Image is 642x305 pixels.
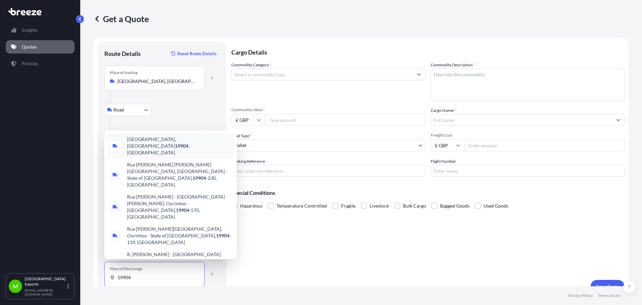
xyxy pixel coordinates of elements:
[240,201,262,211] span: Hazardous
[117,78,196,85] input: Place of loading
[431,133,625,138] span: Freight Cost
[127,226,231,246] span: Rua [PERSON_NAME][GEOGRAPHIC_DATA], Ourinhos - State of [GEOGRAPHIC_DATA], -139, [GEOGRAPHIC_DATA]
[13,283,18,290] span: M
[265,114,425,126] input: Type amount
[612,114,624,126] button: Show suggestions
[431,114,612,126] input: Full name
[127,194,231,220] span: Rua [PERSON_NAME] - [GEOGRAPHIC_DATA][PERSON_NAME], Ourinhos - [GEOGRAPHIC_DATA], -570, [GEOGRAPH...
[464,139,625,151] input: Enter amount
[127,251,231,278] span: R. [PERSON_NAME] - [GEOGRAPHIC_DATA][PERSON_NAME], [GEOGRAPHIC_DATA] - State of [GEOGRAPHIC_DATA]...
[127,161,231,188] span: Rua [PERSON_NAME] [PERSON_NAME][GEOGRAPHIC_DATA], [GEOGRAPHIC_DATA] - State of [GEOGRAPHIC_DATA],...
[193,175,206,181] b: 19904
[431,165,625,177] input: Enter name
[104,131,237,259] div: Show suggestions
[598,293,621,298] p: Terms of Use
[117,274,196,281] input: Place of Discharge
[176,207,189,213] b: 19904
[231,133,251,139] span: Load Type
[234,142,246,149] span: Pallet
[94,13,149,24] p: Get a Quote
[277,201,327,211] span: Temperature Controlled
[177,50,217,57] p: Reset Route Details
[104,104,151,116] button: Select transport
[231,190,625,196] p: Special Conditions
[216,233,229,238] b: 19904
[413,68,425,80] button: Show suggestions
[231,107,425,112] span: Commodity Value
[113,106,124,113] span: Road
[22,44,37,50] p: Quotes
[25,276,66,287] p: [GEOGRAPHIC_DATA] Exports
[22,60,38,67] p: Policies
[231,62,271,68] label: Commodity Category
[110,266,142,272] div: Place of Discharge
[175,143,188,149] b: 19904
[127,136,231,156] span: [GEOGRAPHIC_DATA], [GEOGRAPHIC_DATA] , [GEOGRAPHIC_DATA]
[231,158,265,165] label: Booking Reference
[440,201,469,211] span: Bagged Goods
[403,201,426,211] span: Bulk Cargo
[431,107,457,114] label: Cargo Owner
[431,158,456,165] label: Flight Number
[231,165,425,177] input: Your internal reference
[25,288,66,296] p: [EMAIL_ADDRESS][DOMAIN_NAME]
[22,27,38,33] p: Insights
[341,201,355,211] span: Fragile
[369,201,389,211] span: Livestock
[484,201,508,211] span: Used Goods
[231,42,625,62] p: Cargo Details
[596,283,619,290] p: Get a Quote
[110,70,137,75] div: Place of loading
[104,50,141,58] p: Route Details
[568,293,593,298] p: Privacy Policy
[232,68,413,80] input: Select a commodity type
[431,62,475,68] label: Commodity Description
